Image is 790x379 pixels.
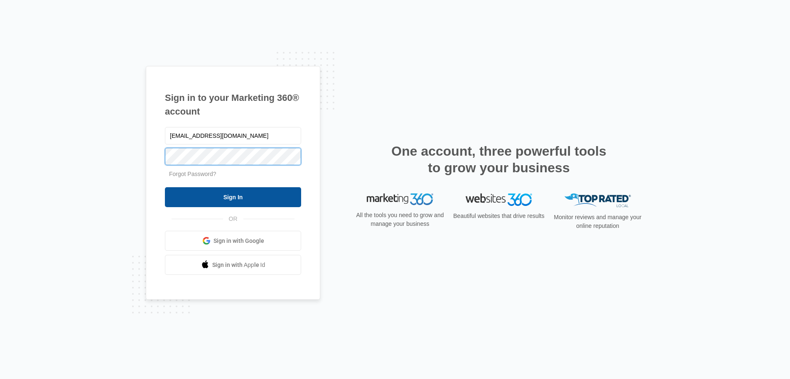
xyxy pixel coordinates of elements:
img: Marketing 360 [367,193,433,205]
span: Sign in with Google [213,237,264,245]
img: Websites 360 [466,193,532,205]
input: Sign In [165,187,301,207]
a: Sign in with Apple Id [165,255,301,275]
a: Sign in with Google [165,231,301,251]
span: Sign in with Apple Id [212,261,265,269]
input: Email [165,127,301,144]
p: Beautiful websites that drive results [452,212,545,220]
img: Top Rated Local [564,193,631,207]
p: Monitor reviews and manage your online reputation [551,213,644,230]
h1: Sign in to your Marketing 360® account [165,91,301,118]
h2: One account, three powerful tools to grow your business [389,143,609,176]
a: Forgot Password? [169,171,216,177]
span: OR [223,215,243,223]
p: All the tools you need to grow and manage your business [353,211,447,228]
